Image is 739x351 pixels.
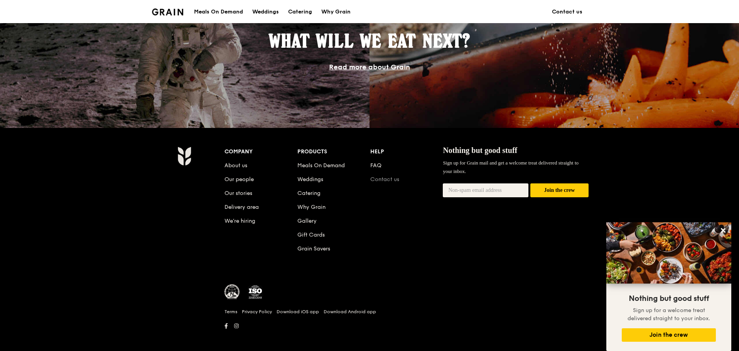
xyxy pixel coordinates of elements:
div: Weddings [252,0,279,24]
a: Contact us [547,0,587,24]
a: Weddings [297,176,323,183]
a: Read more about Grain [329,63,410,71]
a: Terms [224,309,237,315]
a: Meals On Demand [297,162,345,169]
button: Join the crew [622,328,716,342]
a: Weddings [248,0,283,24]
button: Close [717,224,729,237]
div: Meals On Demand [194,0,243,24]
span: Sign up for a welcome treat delivered straight to your inbox. [628,307,710,322]
a: Gift Cards [297,232,325,238]
a: Catering [283,0,317,24]
div: Help [370,146,443,157]
a: FAQ [370,162,381,169]
span: Sign up for Grain mail and get a welcome treat delivered straight to your inbox. [443,160,579,174]
img: DSC07876-Edit02-Large.jpeg [606,222,731,284]
img: MUIS Halal Certified [224,284,240,300]
a: Our stories [224,190,252,196]
img: Grain [152,8,183,15]
a: We’re hiring [224,218,255,224]
button: Join the crew [530,183,589,198]
h6: Revision [147,331,592,338]
input: Non-spam email address [443,183,528,197]
a: Grain Savers [297,245,330,252]
span: Nothing but good stuff [443,146,517,155]
a: Delivery area [224,204,259,210]
a: About us [224,162,247,169]
div: Company [224,146,297,157]
a: Gallery [297,218,317,224]
a: Contact us [370,176,399,183]
a: Catering [297,190,321,196]
div: Catering [288,0,312,24]
a: Our people [224,176,254,183]
a: Why Grain [317,0,355,24]
a: Why Grain [297,204,326,210]
a: Download Android app [324,309,376,315]
img: ISO Certified [248,284,263,300]
img: Grain [177,146,191,166]
a: Download iOS app [277,309,319,315]
div: Why Grain [321,0,351,24]
span: Nothing but good stuff [629,294,709,303]
span: What will we eat next? [269,30,470,52]
a: Privacy Policy [242,309,272,315]
div: Products [297,146,370,157]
